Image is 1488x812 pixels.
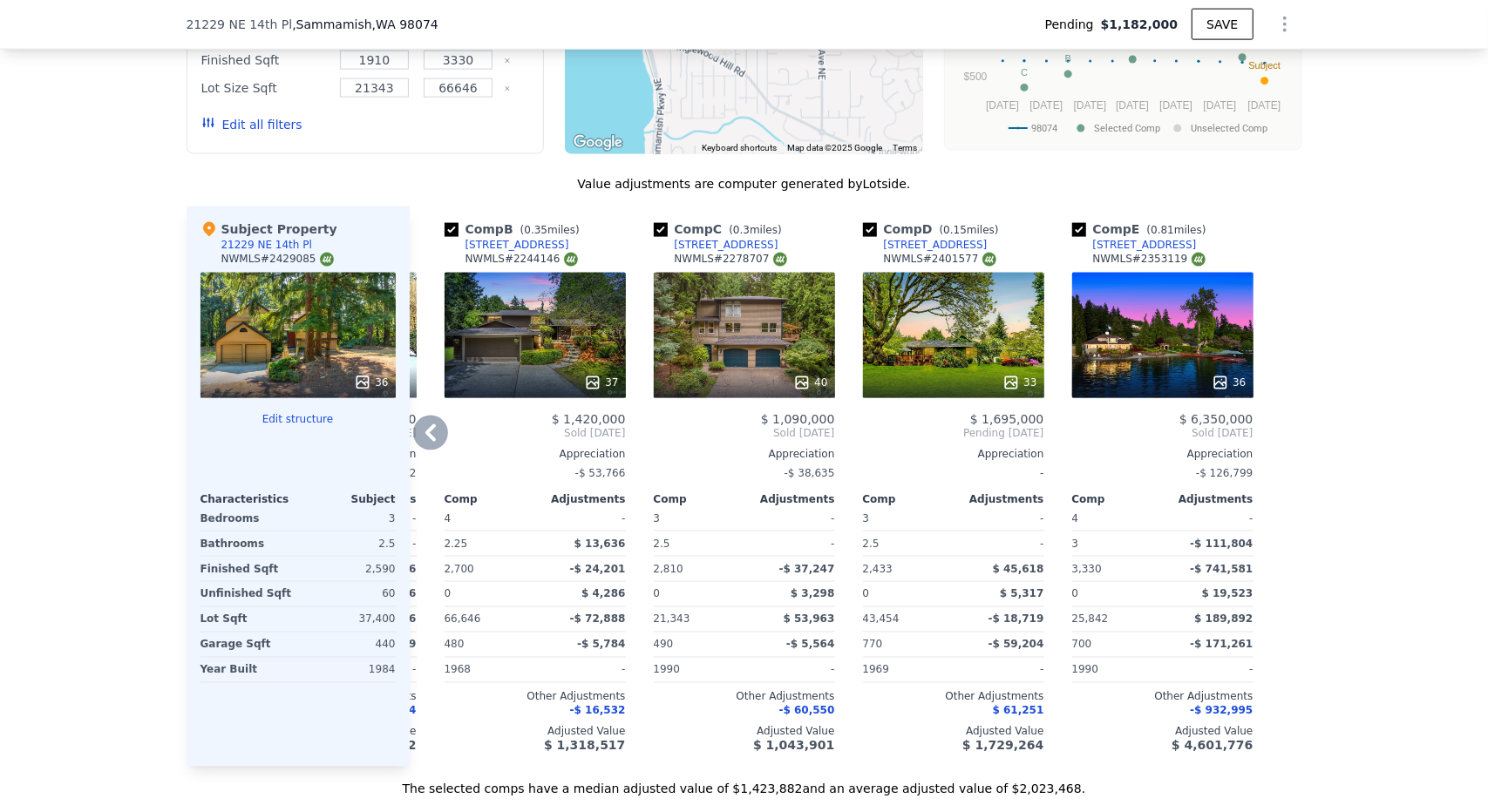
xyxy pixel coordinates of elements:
[187,767,1302,798] div: The selected comps have a median adjusted value of $1,423,882 and an average adjusted value of $2...
[1094,123,1160,134] text: Selected Comp
[986,99,1019,112] text: [DATE]
[1190,639,1253,651] span: -$ 171,261
[200,633,295,657] div: Garage Sqft
[200,557,295,581] div: Finished Sqft
[445,238,569,252] a: [STREET_ADDRESS]
[200,607,295,632] div: Lot Sqft
[465,252,578,267] div: NWMLS # 2244146
[1267,7,1302,42] button: Show Options
[221,252,334,267] div: NWMLS # 2429085
[993,563,1044,575] span: $ 45,618
[703,142,778,154] button: Keyboard shortcuts
[564,253,578,267] img: NWMLS Logo
[1072,492,1163,506] div: Comp
[1064,54,1070,64] text: B
[957,531,1044,556] div: -
[884,252,996,267] div: NWMLS # 2401577
[989,613,1044,626] span: -$ 18,719
[1203,99,1236,112] text: [DATE]
[753,739,834,753] span: $ 1,043,901
[654,238,778,252] a: [STREET_ADDRESS]
[793,374,827,391] div: 40
[1172,739,1253,753] span: $ 4,601,776
[1190,538,1253,550] span: -$ 111,804
[1166,506,1254,531] div: -
[302,607,396,632] div: 37,400
[1072,588,1079,600] span: 0
[445,563,474,575] span: 2,700
[445,639,465,651] span: 480
[187,175,1302,193] div: Value adjustments are computer generated by Lotside .
[302,633,396,657] div: 440
[993,705,1044,717] span: $ 61,251
[654,512,661,524] span: 3
[1072,658,1159,682] div: 1990
[445,512,452,524] span: 4
[962,739,1043,753] span: $ 1,729,264
[863,639,883,651] span: 770
[1093,238,1197,252] div: [STREET_ADDRESS]
[445,613,481,626] span: 66,646
[1248,60,1281,71] text: Subject
[744,492,835,506] div: Adjustments
[575,467,626,479] span: -$ 53,766
[963,71,987,83] text: $500
[761,412,835,426] span: $ 1,090,000
[445,725,626,739] div: Adjusted Value
[445,588,452,600] span: 0
[465,238,569,252] div: [STREET_ADDRESS]
[722,224,788,236] span: ( miles)
[1072,563,1102,575] span: 3,330
[863,461,1044,485] div: -
[445,426,626,440] span: Sold [DATE]
[1166,658,1254,682] div: -
[654,220,789,238] div: Comp C
[302,557,396,581] div: 2,590
[200,412,396,426] button: Edit structure
[1031,123,1057,134] text: 98074
[1116,99,1149,112] text: [DATE]
[200,531,295,556] div: Bathrooms
[569,132,627,154] img: Google
[1045,16,1101,33] span: Pending
[445,690,626,704] div: Other Adjustments
[445,531,532,556] div: 2.25
[1190,563,1253,575] span: -$ 741,581
[1194,613,1253,626] span: $ 189,892
[773,253,787,267] img: NWMLS Logo
[943,224,967,236] span: 0.15
[584,374,618,391] div: 37
[1073,99,1106,112] text: [DATE]
[863,658,950,682] div: 1969
[779,705,835,717] span: -$ 60,550
[1000,588,1043,600] span: $ 5,317
[539,658,626,682] div: -
[1002,374,1036,391] div: 33
[863,613,900,626] span: 43,454
[200,582,295,606] div: Unfinished Sqft
[200,492,298,506] div: Characteristics
[1196,467,1253,479] span: -$ 126,799
[654,613,690,626] span: 21,343
[445,220,587,238] div: Comp B
[982,253,996,267] img: NWMLS Logo
[863,725,1044,739] div: Adjusted Value
[675,252,787,267] div: NWMLS # 2278707
[863,531,950,556] div: 2.5
[884,238,988,252] div: [STREET_ADDRESS]
[654,563,683,575] span: 2,810
[863,426,1044,440] span: Pending [DATE]
[1029,99,1063,112] text: [DATE]
[539,506,626,531] div: -
[1101,16,1179,33] span: $1,182,000
[791,588,834,600] span: $ 3,298
[1072,512,1079,524] span: 4
[733,224,750,236] span: 0.3
[654,588,661,600] span: 0
[187,16,293,33] span: 21229 NE 14th Pl
[1179,412,1254,426] span: $ 6,350,000
[569,132,627,154] a: Open this area in Google Maps (opens a new window)
[320,253,334,267] img: NWMLS Logo
[654,447,835,461] div: Appreciation
[863,220,1006,238] div: Comp D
